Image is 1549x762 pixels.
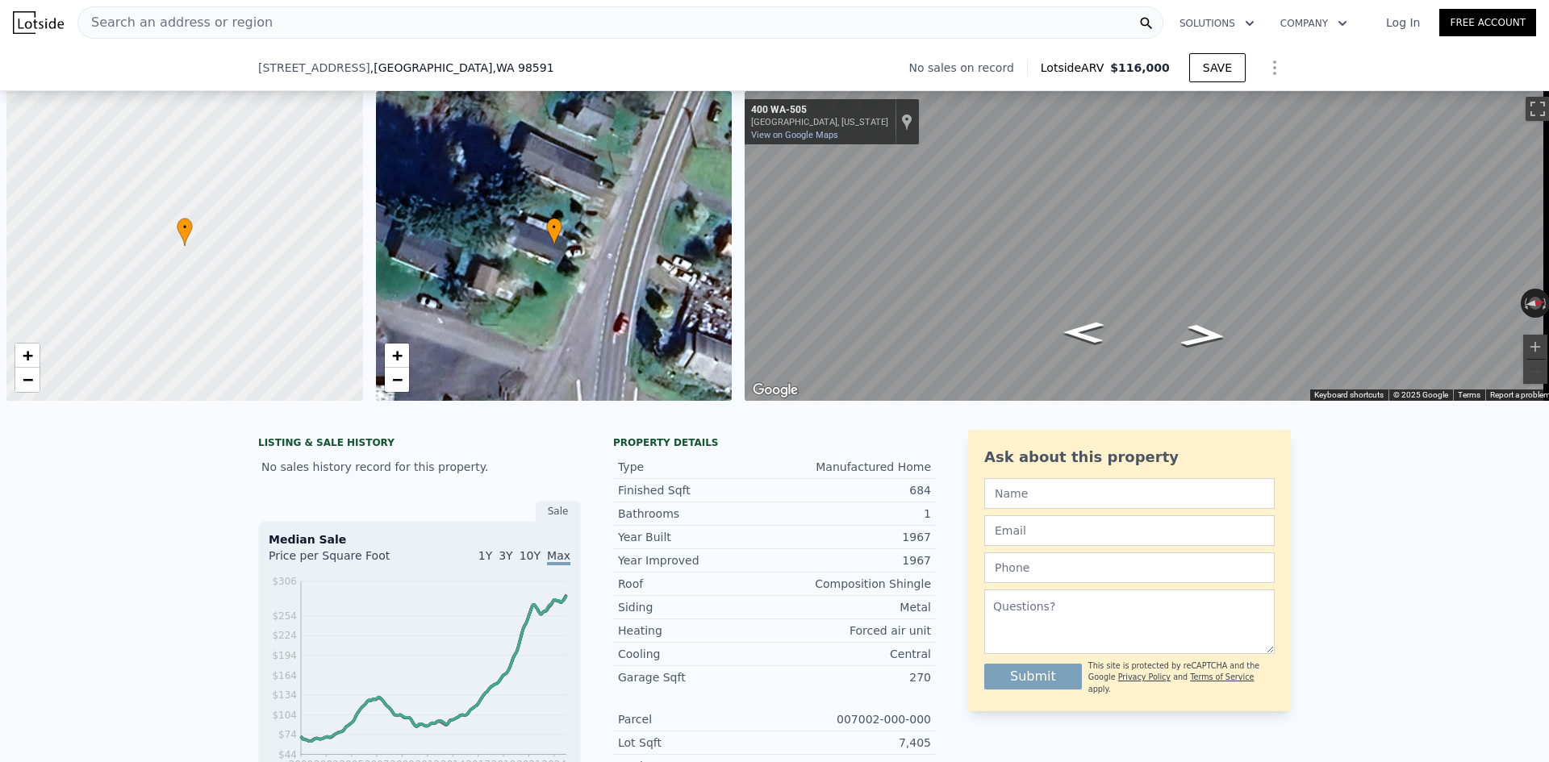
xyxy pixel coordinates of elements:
div: Forced air unit [774,623,931,639]
span: 3Y [499,549,512,562]
div: [GEOGRAPHIC_DATA], [US_STATE] [751,117,888,127]
path: Go South, Kellogg Way [1046,317,1121,348]
span: , [GEOGRAPHIC_DATA] [370,60,554,76]
a: Open this area in Google Maps (opens a new window) [749,380,802,401]
div: Type [618,459,774,475]
button: SAVE [1189,53,1246,82]
div: • [177,218,193,246]
button: Company [1267,9,1360,38]
a: Zoom out [15,368,40,392]
input: Email [984,515,1275,546]
div: Siding [618,599,774,615]
div: This site is protected by reCAPTCHA and the Google and apply. [1088,660,1275,695]
button: Show Options [1259,52,1291,84]
div: Metal [774,599,931,615]
div: Parcel [618,711,774,727]
div: Sale [536,501,581,522]
div: LISTING & SALE HISTORY [258,436,581,452]
div: 1 [774,506,931,522]
div: Lot Sqft [618,735,774,751]
span: • [546,220,562,235]
a: Terms of Service [1190,672,1254,681]
span: Lotside ARV [1041,60,1110,76]
path: Go North, WA-505 [1161,319,1246,352]
button: Zoom in [1523,335,1547,359]
tspan: $104 [272,710,297,721]
div: Finished Sqft [618,482,774,498]
button: Keyboard shortcuts [1314,389,1384,401]
span: Max [547,549,570,565]
div: 007002-000-000 [774,711,931,727]
span: + [391,345,402,365]
button: Zoom out [1523,360,1547,384]
tspan: $224 [272,630,297,641]
a: Show location on map [901,113,912,131]
span: [STREET_ADDRESS] [258,60,370,76]
button: Submit [984,664,1082,689]
div: Cooling [618,646,774,662]
div: Property details [613,436,936,449]
div: Composition Shingle [774,576,931,592]
span: Search an address or region [78,13,273,32]
span: , WA 98591 [492,61,553,74]
span: 10Y [520,549,541,562]
div: No sales on record [909,60,1027,76]
div: Price per Square Foot [269,548,420,573]
span: − [391,369,402,389]
a: Log In [1367,15,1439,31]
span: 1Y [478,549,492,562]
span: • [177,220,193,235]
div: Year Improved [618,552,774,568]
div: 1967 [774,552,931,568]
tspan: $44 [278,749,297,760]
div: 7,405 [774,735,931,751]
div: Roof [618,576,774,592]
div: Ask about this property [984,446,1275,468]
tspan: $306 [272,576,297,587]
div: 270 [774,669,931,685]
div: 400 WA-505 [751,104,888,117]
a: Privacy Policy [1118,672,1171,681]
div: 684 [774,482,931,498]
span: − [23,369,33,389]
a: Zoom in [15,344,40,368]
div: Garage Sqft [618,669,774,685]
div: No sales history record for this property. [258,452,581,481]
div: Bathrooms [618,506,774,522]
div: Year Built [618,529,774,545]
button: Rotate counterclockwise [1521,289,1530,318]
a: Terms [1458,390,1480,399]
div: • [546,218,562,246]
button: Solutions [1167,9,1267,38]
span: © 2025 Google [1393,390,1448,399]
tspan: $74 [278,729,297,740]
tspan: $254 [272,610,297,622]
input: Phone [984,552,1275,583]
img: Lotside [13,11,64,34]
span: $116,000 [1110,61,1170,74]
span: + [23,345,33,365]
a: Zoom out [385,368,409,392]
a: Zoom in [385,344,409,368]
tspan: $164 [272,670,297,681]
div: Median Sale [269,531,570,548]
div: Central [774,646,931,662]
div: Manufactured Home [774,459,931,475]
a: View on Google Maps [751,130,838,140]
tspan: $134 [272,689,297,701]
a: Free Account [1439,9,1536,36]
tspan: $194 [272,650,297,661]
img: Google [749,380,802,401]
input: Name [984,478,1275,509]
div: 1967 [774,529,931,545]
div: Heating [618,623,774,639]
